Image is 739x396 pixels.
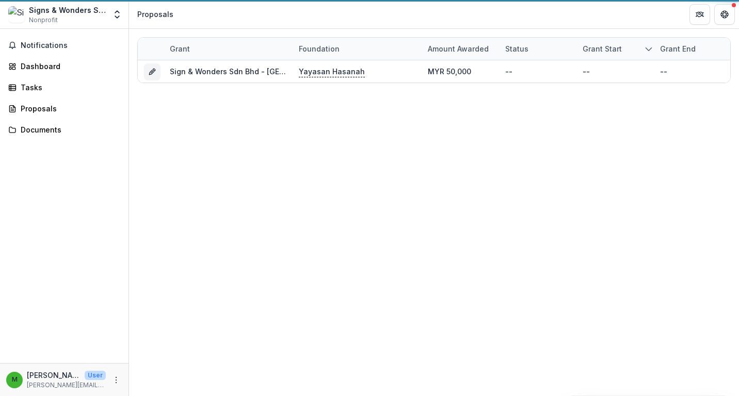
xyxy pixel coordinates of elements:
p: [PERSON_NAME][EMAIL_ADDRESS][DOMAIN_NAME] [27,381,106,390]
div: Foundation [293,38,422,60]
div: Michelle [12,376,18,383]
button: Get Help [714,4,735,25]
button: Partners [689,4,710,25]
div: Grant start [576,38,654,60]
div: Amount awarded [422,38,499,60]
div: Proposals [137,9,173,20]
div: Grant [164,43,196,54]
div: -- [505,66,512,77]
button: Open entity switcher [110,4,124,25]
div: Grant end [654,38,731,60]
button: Notifications [4,37,124,54]
a: Documents [4,121,124,138]
div: Grant start [576,43,628,54]
svg: sorted descending [645,45,653,53]
div: Foundation [293,43,346,54]
div: -- [583,66,590,77]
a: Sign & Wonders Sdn Bhd - [GEOGRAPHIC_DATA] [170,67,340,76]
div: MYR 50,000 [428,66,471,77]
div: Status [499,38,576,60]
a: Proposals [4,100,124,117]
div: -- [660,66,667,77]
nav: breadcrumb [133,7,178,22]
button: Grant 5f2cd19f-0218-40ae-a46a-1e0471275fd7 [144,63,160,80]
div: Documents [21,124,116,135]
p: Yayasan Hasanah [299,66,365,77]
div: Grant end [654,43,702,54]
div: Signs & Wonders Sdn Bhd [29,5,106,15]
a: Tasks [4,79,124,96]
div: Grant [164,38,293,60]
button: More [110,374,122,386]
div: Proposals [21,103,116,114]
div: Amount awarded [422,43,495,54]
span: Notifications [21,41,120,50]
div: Status [499,43,535,54]
p: [PERSON_NAME] [27,370,81,381]
a: Dashboard [4,58,124,75]
div: Tasks [21,82,116,93]
img: Signs & Wonders Sdn Bhd [8,6,25,23]
span: Nonprofit [29,15,58,25]
p: User [85,371,106,380]
div: Dashboard [21,61,116,72]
